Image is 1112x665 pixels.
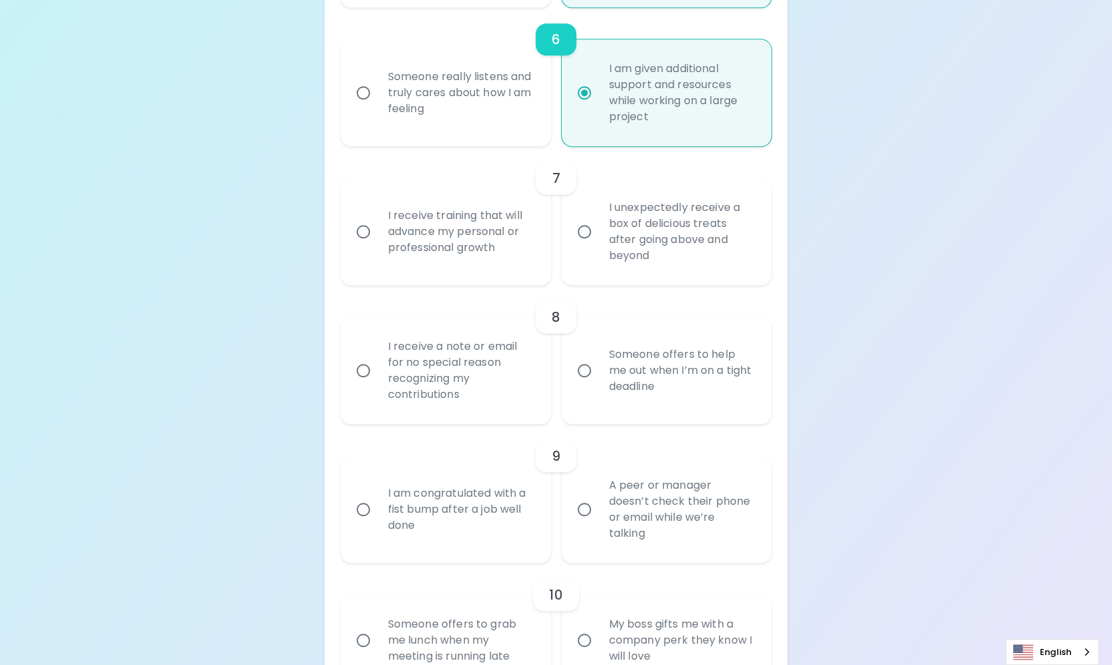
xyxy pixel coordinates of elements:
div: A peer or manager doesn’t check their phone or email while we’re talking [598,461,765,558]
div: choice-group-check [341,146,772,285]
h6: 8 [552,306,560,328]
div: I receive training that will advance my personal or professional growth [377,192,544,272]
div: I am congratulated with a fist bump after a job well done [377,469,544,549]
div: I receive a note or email for no special reason recognizing my contributions [377,322,544,419]
a: English [1006,640,1098,664]
div: Someone offers to help me out when I’m on a tight deadline [598,330,765,411]
h6: 7 [552,168,560,189]
div: Someone really listens and truly cares about how I am feeling [377,53,544,133]
div: choice-group-check [341,285,772,424]
h6: 6 [552,29,560,50]
div: Language [1006,639,1099,665]
div: I am given additional support and resources while working on a large project [598,45,765,141]
h6: 10 [549,584,562,606]
h6: 9 [552,445,560,467]
aside: Language selected: English [1006,639,1099,665]
div: choice-group-check [341,7,772,146]
div: I unexpectedly receive a box of delicious treats after going above and beyond [598,184,765,280]
div: choice-group-check [341,424,772,563]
